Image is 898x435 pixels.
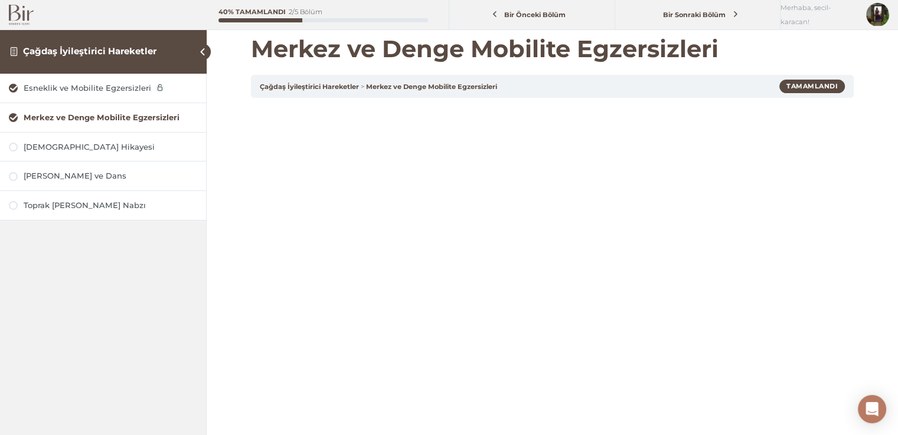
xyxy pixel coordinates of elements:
[858,395,886,423] div: Open Intercom Messenger
[452,4,612,26] a: Bir Önceki Bölüm
[866,3,889,26] img: inbound5720259253010107926.jpg
[218,9,286,15] div: 40% Tamamlandı
[9,170,197,182] a: [PERSON_NAME] ve Dans
[779,80,845,93] div: Tamamlandı
[23,45,156,57] a: Çağdaş İyileştirici Hareketler
[9,5,34,25] img: Bir Logo
[657,11,733,19] span: Bir Sonraki Bölüm
[9,141,197,153] a: [DEMOGRAPHIC_DATA] Hikayesi
[781,1,857,29] span: Merhaba, secil-karacan!
[24,83,197,94] div: Esneklik ve Mobilite Egzersizleri
[366,83,497,91] a: Merkez ve Denge Mobilite Egzersizleri
[24,112,197,123] div: Merkez ve Denge Mobilite Egzersizleri
[24,170,197,182] div: [PERSON_NAME] ve Dans
[260,83,359,91] a: Çağdaş İyileştirici Hareketler
[9,112,197,123] a: Merkez ve Denge Mobilite Egzersizleri
[289,9,322,15] div: 2/5 Bölüm
[9,83,197,94] a: Esneklik ve Mobilite Egzersizleri
[24,141,197,153] div: [DEMOGRAPHIC_DATA] Hikayesi
[498,11,573,19] span: Bir Önceki Bölüm
[251,35,854,63] h1: Merkez ve Denge Mobilite Egzersizleri
[618,4,778,26] a: Bir Sonraki Bölüm
[9,200,197,211] a: Toprak [PERSON_NAME] Nabzı
[24,200,197,211] div: Toprak [PERSON_NAME] Nabzı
